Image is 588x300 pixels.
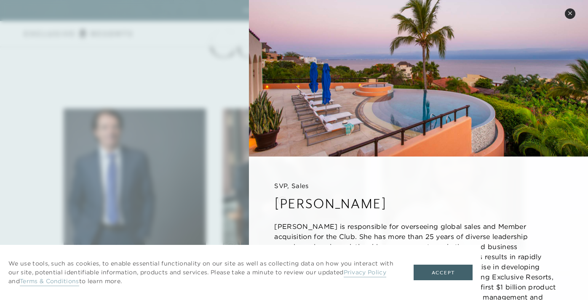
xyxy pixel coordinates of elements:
h5: SVP, Sales [274,182,563,190]
a: Privacy Policy [344,268,386,277]
p: We use tools, such as cookies, to enable essential functionality on our site as well as collectin... [8,259,397,286]
button: Accept [414,265,473,281]
h3: [PERSON_NAME] [274,194,563,213]
a: Terms & Conditions [20,277,79,286]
